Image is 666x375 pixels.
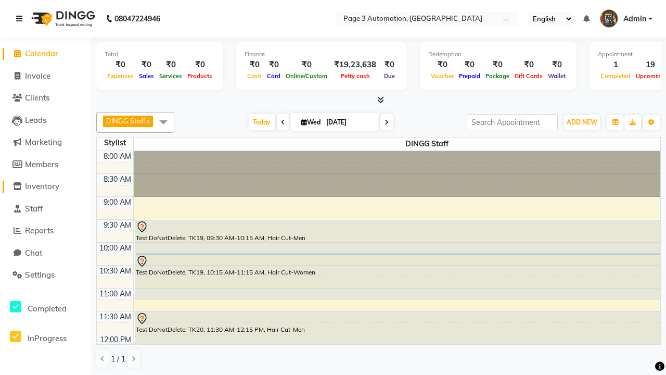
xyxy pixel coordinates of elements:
[25,159,58,169] span: Members
[564,115,600,130] button: ADD NEW
[28,304,67,314] span: Completed
[97,137,133,148] div: Stylist
[97,311,133,322] div: 11:30 AM
[456,59,483,71] div: ₹0
[3,70,88,82] a: Invoice
[3,225,88,237] a: Reports
[245,59,264,71] div: ₹0
[3,247,88,259] a: Chat
[381,72,398,80] span: Due
[111,354,125,365] span: 1 / 1
[545,59,568,71] div: ₹0
[185,59,215,71] div: ₹0
[483,72,512,80] span: Package
[380,59,399,71] div: ₹0
[623,14,646,24] span: Admin
[25,137,62,147] span: Marketing
[467,114,558,130] input: Search Appointment
[157,72,185,80] span: Services
[598,72,633,80] span: Completed
[97,289,133,299] div: 11:00 AM
[512,59,545,71] div: ₹0
[428,50,568,59] div: Redemption
[264,59,283,71] div: ₹0
[428,59,456,71] div: ₹0
[157,59,185,71] div: ₹0
[299,118,323,126] span: Wed
[145,117,150,125] a: x
[105,50,215,59] div: Total
[25,226,54,235] span: Reports
[323,115,375,130] input: 2025-10-01
[3,115,88,127] a: Leads
[283,59,330,71] div: ₹0
[25,204,43,214] span: Staff
[101,174,133,185] div: 8:30 AM
[264,72,283,80] span: Card
[106,117,145,125] span: DINGG Staff
[97,243,133,254] div: 10:00 AM
[338,72,373,80] span: Petty cash
[25,93,49,103] span: Clients
[512,72,545,80] span: Gift Cards
[483,59,512,71] div: ₹0
[249,114,275,130] span: Today
[114,4,160,33] b: 08047224946
[428,72,456,80] span: Voucher
[600,9,618,28] img: Admin
[283,72,330,80] span: Online/Custom
[456,72,483,80] span: Prepaid
[97,266,133,277] div: 10:30 AM
[3,92,88,104] a: Clients
[3,203,88,215] a: Staff
[245,50,399,59] div: Finance
[245,72,264,80] span: Cash
[25,115,46,125] span: Leads
[330,59,380,71] div: ₹19,23,638
[545,72,568,80] span: Wallet
[136,59,157,71] div: ₹0
[25,270,55,280] span: Settings
[101,197,133,208] div: 9:00 AM
[28,333,67,343] span: InProgress
[25,71,50,81] span: Invoice
[3,159,88,171] a: Members
[25,181,59,191] span: Inventory
[27,4,98,33] img: logo
[25,48,58,58] span: Calendar
[3,48,88,60] a: Calendar
[185,72,215,80] span: Products
[598,59,633,71] div: 1
[567,118,597,126] span: ADD NEW
[3,136,88,148] a: Marketing
[3,269,88,281] a: Settings
[101,151,133,162] div: 8:00 AM
[3,181,88,193] a: Inventory
[136,72,157,80] span: Sales
[101,220,133,231] div: 9:30 AM
[98,334,133,345] div: 12:00 PM
[25,248,42,258] span: Chat
[105,72,136,80] span: Expenses
[105,59,136,71] div: ₹0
